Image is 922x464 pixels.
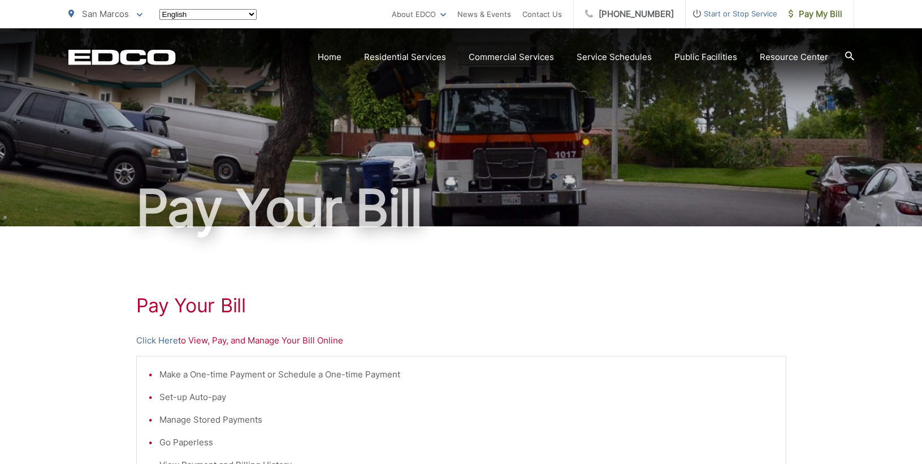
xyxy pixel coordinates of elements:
a: Commercial Services [469,50,554,64]
a: Resource Center [760,50,828,64]
a: Home [318,50,341,64]
span: San Marcos [82,8,129,19]
li: Set-up Auto-pay [159,390,774,404]
a: Residential Services [364,50,446,64]
a: News & Events [457,7,511,21]
a: EDCD logo. Return to the homepage. [68,49,176,65]
h1: Pay Your Bill [136,294,786,317]
a: Contact Us [522,7,562,21]
a: Public Facilities [674,50,737,64]
p: to View, Pay, and Manage Your Bill Online [136,334,786,347]
a: Click Here [136,334,178,347]
select: Select a language [159,9,257,20]
a: Service Schedules [577,50,652,64]
a: About EDCO [392,7,446,21]
h1: Pay Your Bill [68,180,854,237]
li: Manage Stored Payments [159,413,774,427]
span: Pay My Bill [789,7,842,21]
li: Make a One-time Payment or Schedule a One-time Payment [159,368,774,381]
li: Go Paperless [159,436,774,449]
